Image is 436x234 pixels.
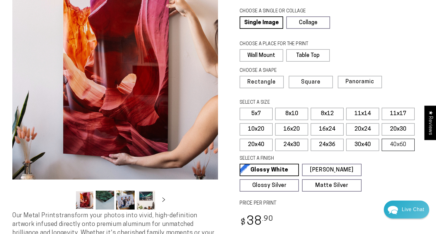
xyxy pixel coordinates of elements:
button: Slide right [157,193,170,207]
div: Click to open Judge.me floating reviews tab [424,106,436,140]
a: Glossy White [240,164,299,176]
label: 11x14 [346,108,379,120]
a: [PERSON_NAME] [302,164,361,176]
label: 40x60 [382,139,415,151]
label: 20x24 [346,123,379,136]
span: Panoramic [346,79,374,85]
legend: CHOOSE A PLACE FOR THE PRINT [240,41,324,48]
button: Slide left [60,193,73,207]
div: Contact Us Directly [402,201,424,219]
label: 16x20 [275,123,308,136]
button: Load image 4 in gallery view [136,191,155,210]
button: Load image 1 in gallery view [75,191,94,210]
a: Matte Silver [302,179,361,192]
legend: SELECT A SIZE [240,99,348,106]
label: 30x40 [346,139,379,151]
label: 11x17 [382,108,415,120]
button: Load image 3 in gallery view [116,191,135,210]
span: Square [301,80,321,85]
legend: CHOOSE A SINGLE OR COLLAGE [240,8,324,15]
label: 16x24 [311,123,344,136]
a: Collage [286,16,330,29]
legend: SELECT A FINISH [240,155,348,162]
label: 5x7 [240,108,273,120]
legend: CHOOSE A SHAPE [240,67,325,74]
span: $ [241,219,246,227]
label: 10x20 [240,123,273,136]
bdi: 38 [240,216,273,228]
label: 20x40 [240,139,273,151]
sup: .90 [262,215,273,223]
label: 8x10 [275,108,308,120]
label: Table Top [286,49,330,62]
label: Wall Mount [240,49,283,62]
div: Chat widget toggle [384,201,429,219]
label: PRICE PER PRINT [240,200,424,207]
label: 20x30 [382,123,415,136]
label: 24x36 [311,139,344,151]
a: Glossy Silver [240,179,299,192]
span: Rectangle [247,80,276,85]
label: 24x30 [275,139,308,151]
label: 8x12 [311,108,344,120]
a: Single Image [240,16,283,29]
button: Load image 2 in gallery view [96,191,114,210]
